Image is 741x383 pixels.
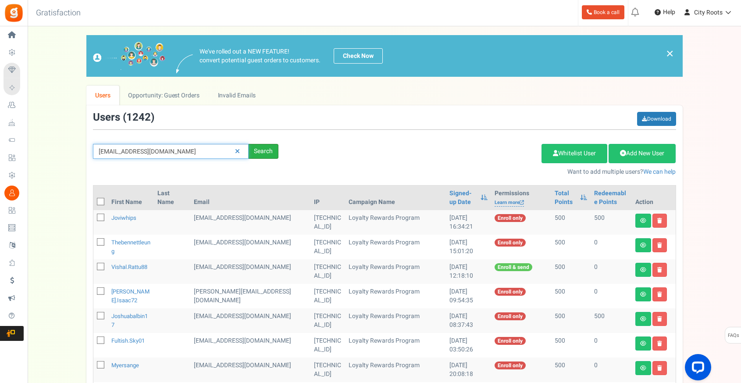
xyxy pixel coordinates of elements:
a: Reset [231,144,244,159]
span: Enroll only [495,288,526,296]
i: View details [640,365,646,371]
a: Total Points [555,189,576,207]
p: Want to add multiple users? [292,168,676,176]
img: Gratisfaction [4,3,24,23]
td: 500 [551,358,591,382]
i: View details [640,316,646,322]
td: General [190,284,310,308]
th: Last Name [154,186,190,210]
a: vishal.rattu88 [111,263,147,271]
td: [DATE] 15:01:20 [446,235,491,259]
td: 0 [591,333,631,358]
img: images [93,42,165,70]
td: General [190,235,310,259]
a: myersange [111,361,139,369]
td: [DATE] 12:18:10 [446,259,491,284]
i: Delete user [657,341,662,346]
td: [DATE] 08:37:43 [446,308,491,333]
td: 500 [551,210,591,235]
a: Help [651,5,679,19]
td: General [190,308,310,333]
p: We've rolled out a NEW FEATURE! convert potential guest orders to customers. [199,47,321,65]
span: City Roots [694,8,723,17]
td: [TECHNICAL_ID] [310,259,345,284]
th: Action [632,186,676,210]
td: 500 [551,308,591,333]
h3: Gratisfaction [26,4,90,22]
td: 500 [551,333,591,358]
input: Search by email or name [93,144,249,159]
td: [TECHNICAL_ID] [310,210,345,235]
th: First Name [108,186,154,210]
a: joshuabalbin17 [111,312,148,329]
td: [TECHNICAL_ID] [310,284,345,308]
span: FAQs [727,327,739,344]
td: General [190,333,310,358]
th: Email [190,186,310,210]
td: [DATE] 09:54:35 [446,284,491,308]
td: Loyalty Rewards Program [345,235,446,259]
a: Whitelist User [541,144,607,163]
td: [DATE] 20:08:18 [446,358,491,382]
td: 500 [551,284,591,308]
a: Check Now [334,48,383,64]
a: thebennettleung [111,238,150,255]
td: General [190,210,310,235]
td: 0 [591,284,631,308]
a: Download [637,112,676,126]
td: Loyalty Rewards Program [345,210,446,235]
i: View details [640,341,646,346]
span: Enroll only [495,337,526,345]
i: View details [640,243,646,248]
td: [TECHNICAL_ID] [310,308,345,333]
a: Opportunity: Guest Orders [119,86,208,105]
a: Signed-up Date [449,189,476,207]
i: Delete user [657,292,662,297]
span: Enroll only [495,312,526,320]
img: images [176,54,193,73]
td: [DATE] 16:34:21 [446,210,491,235]
i: Delete user [657,267,662,272]
span: 1242 [126,110,151,125]
a: We can help [643,167,676,176]
a: [PERSON_NAME].isaac72 [111,287,150,304]
a: Invalid Emails [209,86,264,105]
td: General [190,259,310,284]
i: View details [640,218,646,223]
th: IP [310,186,345,210]
td: Loyalty Rewards Program [345,259,446,284]
td: 500 [591,308,631,333]
td: 500 [551,259,591,284]
h3: Users ( ) [93,112,154,123]
div: Search [249,144,278,159]
td: [TECHNICAL_ID] [310,235,345,259]
td: 0 [591,358,631,382]
th: Campaign Name [345,186,446,210]
td: 500 [591,210,631,235]
span: Help [661,8,675,17]
td: Loyalty Rewards Program [345,284,446,308]
i: Delete user [657,316,662,322]
a: × [666,48,674,59]
td: Loyalty Rewards Program [345,333,446,358]
td: General [190,358,310,382]
td: 0 [591,259,631,284]
a: Users [86,86,120,105]
a: Book a call [582,5,624,19]
th: Permissions [491,186,551,210]
span: Enroll & send [495,263,532,271]
td: [DATE] 03:50:26 [446,333,491,358]
i: Delete user [657,243,662,248]
span: Enroll only [495,239,526,247]
span: Enroll only [495,362,526,369]
i: Delete user [657,365,662,371]
td: 500 [551,235,591,259]
a: fultish.sky01 [111,336,145,345]
i: View details [640,292,646,297]
i: View details [640,267,646,272]
td: [TECHNICAL_ID] [310,358,345,382]
a: Add New User [609,144,676,163]
i: Delete user [657,218,662,223]
td: Loyalty Rewards Program [345,308,446,333]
